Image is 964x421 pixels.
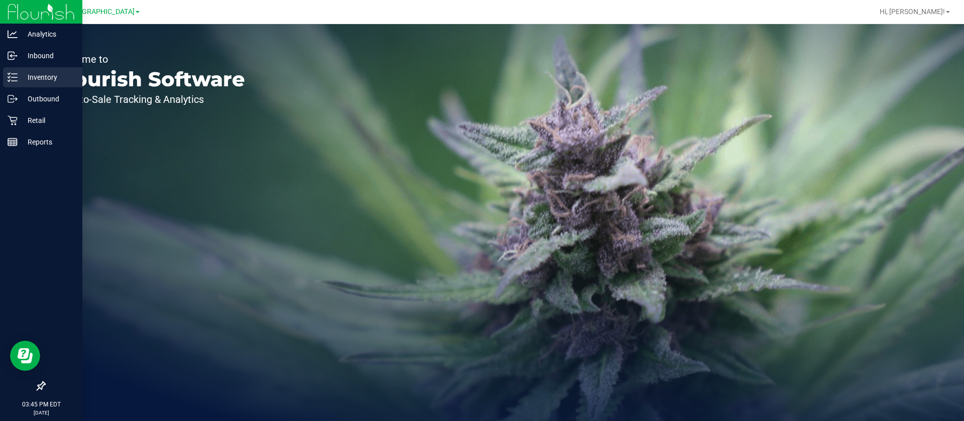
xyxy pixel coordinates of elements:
inline-svg: Inventory [8,72,18,82]
p: Outbound [18,93,78,105]
p: Reports [18,136,78,148]
p: Retail [18,114,78,126]
p: Welcome to [54,54,245,64]
p: [DATE] [5,409,78,416]
inline-svg: Reports [8,137,18,147]
inline-svg: Outbound [8,94,18,104]
span: Hi, [PERSON_NAME]! [880,8,945,16]
p: 03:45 PM EDT [5,400,78,409]
p: Inventory [18,71,78,83]
p: Inbound [18,50,78,62]
inline-svg: Analytics [8,29,18,39]
span: [GEOGRAPHIC_DATA] [66,8,135,16]
inline-svg: Inbound [8,51,18,61]
p: Flourish Software [54,69,245,89]
p: Analytics [18,28,78,40]
inline-svg: Retail [8,115,18,125]
iframe: Resource center [10,341,40,371]
p: Seed-to-Sale Tracking & Analytics [54,94,245,104]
